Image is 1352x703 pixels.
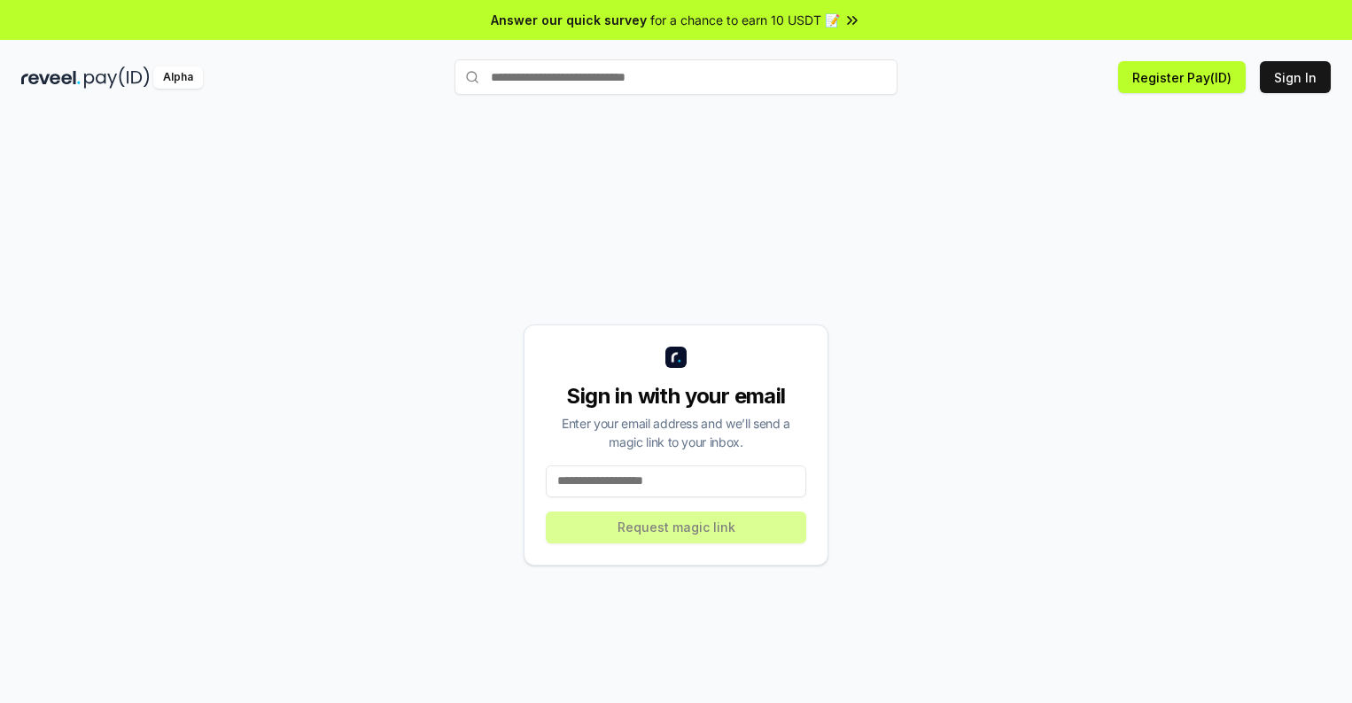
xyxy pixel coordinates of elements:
img: reveel_dark [21,66,81,89]
div: Sign in with your email [546,382,806,410]
button: Register Pay(ID) [1118,61,1246,93]
div: Alpha [153,66,203,89]
span: for a chance to earn 10 USDT 📝 [650,11,840,29]
div: Enter your email address and we’ll send a magic link to your inbox. [546,414,806,451]
img: pay_id [84,66,150,89]
img: logo_small [665,347,687,368]
span: Answer our quick survey [491,11,647,29]
button: Sign In [1260,61,1331,93]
